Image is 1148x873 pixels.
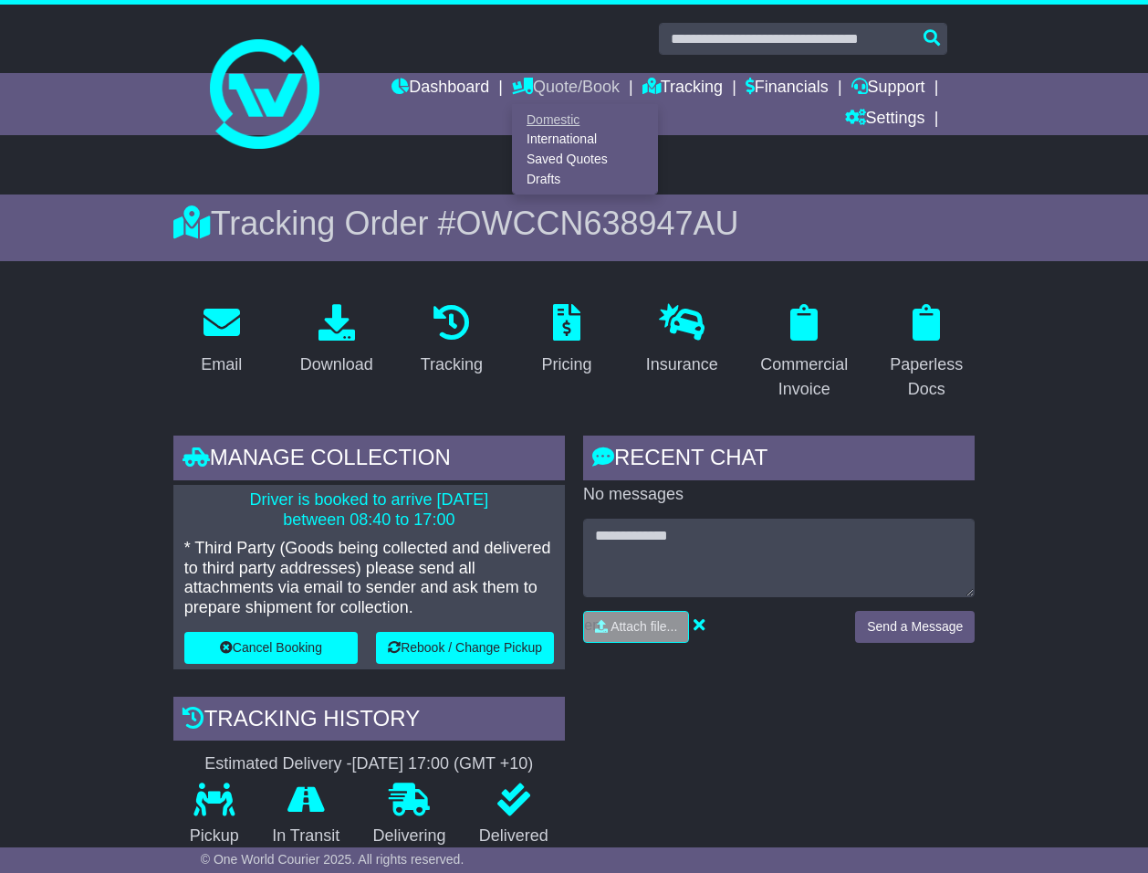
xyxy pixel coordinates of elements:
[184,539,554,617] p: * Third Party (Goods being collected and delivered to third party addresses) please send all atta...
[173,697,565,746] div: Tracking history
[189,298,254,384] a: Email
[878,298,975,408] a: Paperless Docs
[512,104,658,195] div: Quote/Book
[201,852,464,867] span: © One World Courier 2025. All rights reserved.
[642,73,723,104] a: Tracking
[421,352,483,377] div: Tracking
[173,436,565,485] div: Manage collection
[760,352,848,402] div: Commercial Invoice
[583,485,975,505] p: No messages
[646,352,718,377] div: Insurance
[851,73,925,104] a: Support
[173,754,565,774] div: Estimated Delivery -
[855,611,975,643] button: Send a Message
[201,352,242,377] div: Email
[351,754,533,774] div: [DATE] 17:00 (GMT +10)
[463,826,565,847] p: Delivered
[634,298,730,384] a: Insurance
[890,352,963,402] div: Paperless Docs
[513,169,657,189] a: Drafts
[256,826,356,847] p: In Transit
[542,352,592,377] div: Pricing
[748,298,860,408] a: Commercial Invoice
[513,110,657,130] a: Domestic
[583,436,975,485] div: RECENT CHAT
[391,73,489,104] a: Dashboard
[530,298,604,384] a: Pricing
[300,352,373,377] div: Download
[376,632,554,664] button: Rebook / Change Pickup
[356,826,462,847] p: Delivering
[173,826,256,847] p: Pickup
[184,632,358,664] button: Cancel Booking
[288,298,385,384] a: Download
[184,490,554,530] p: Driver is booked to arrive [DATE] between 08:40 to 17:00
[845,104,925,135] a: Settings
[513,130,657,150] a: International
[513,150,657,170] a: Saved Quotes
[512,73,620,104] a: Quote/Book
[409,298,495,384] a: Tracking
[455,205,738,242] span: OWCCN638947AU
[173,204,976,243] div: Tracking Order #
[746,73,829,104] a: Financials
